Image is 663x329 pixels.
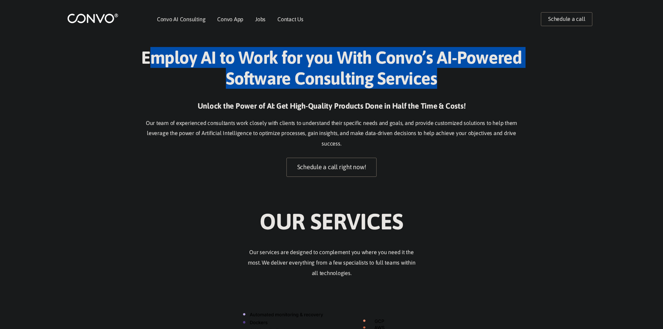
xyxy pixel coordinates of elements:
[277,16,303,22] a: Contact Us
[139,101,525,116] h3: Unlock the Power of AI: Get High-Quality Products Done in Half the Time & Costs!
[541,12,592,26] a: Schedule a call
[139,247,525,279] p: Our services are designed to complement you where you need it the most. We deliver everything fro...
[217,16,243,22] a: Convo App
[67,13,118,24] img: logo_1.png
[139,47,525,94] h1: Employ AI to Work for you With Convo’s AI-Powered Software Consulting Services
[139,198,525,237] h2: Our Services
[157,16,205,22] a: Convo AI Consulting
[255,16,266,22] a: Jobs
[286,158,377,177] a: Schedule a call right now!
[139,118,525,149] p: Our team of experienced consultants work closely with clients to understand their specific needs ...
